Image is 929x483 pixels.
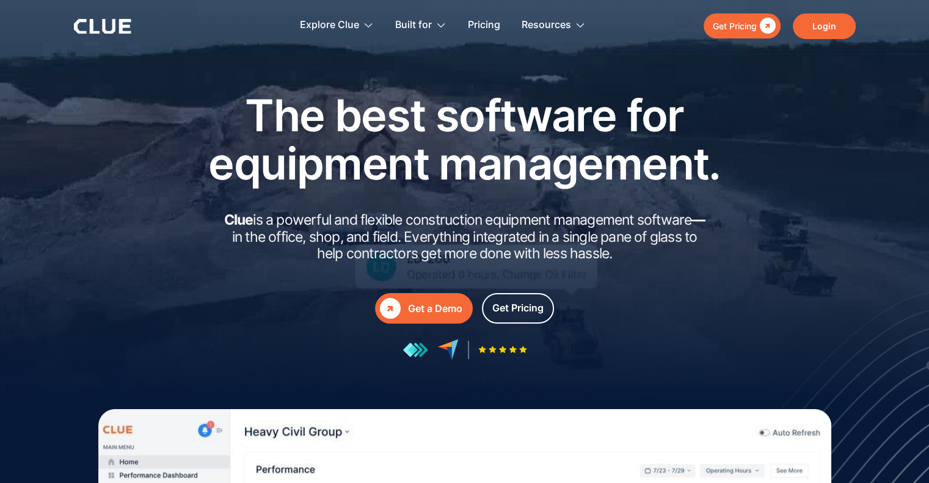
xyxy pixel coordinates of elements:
[190,91,740,187] h1: The best software for equipment management.
[713,18,757,34] div: Get Pricing
[757,18,776,34] div: 
[300,6,374,45] div: Explore Clue
[220,212,709,263] h2: is a powerful and flexible construction equipment management software in the office, shop, and fi...
[868,424,929,483] iframe: Chat Widget
[522,6,571,45] div: Resources
[403,342,428,358] img: reviews at getapp
[482,293,554,324] a: Get Pricing
[300,6,359,45] div: Explore Clue
[224,211,253,228] strong: Clue
[793,13,856,39] a: Login
[691,211,705,228] strong: —
[468,6,500,45] a: Pricing
[395,6,432,45] div: Built for
[492,300,544,316] div: Get Pricing
[478,346,527,354] img: Five-star rating icon
[522,6,586,45] div: Resources
[704,13,781,38] a: Get Pricing
[375,293,473,324] a: Get a Demo
[408,301,462,316] div: Get a Demo
[395,6,446,45] div: Built for
[380,298,401,319] div: 
[437,339,459,360] img: reviews at capterra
